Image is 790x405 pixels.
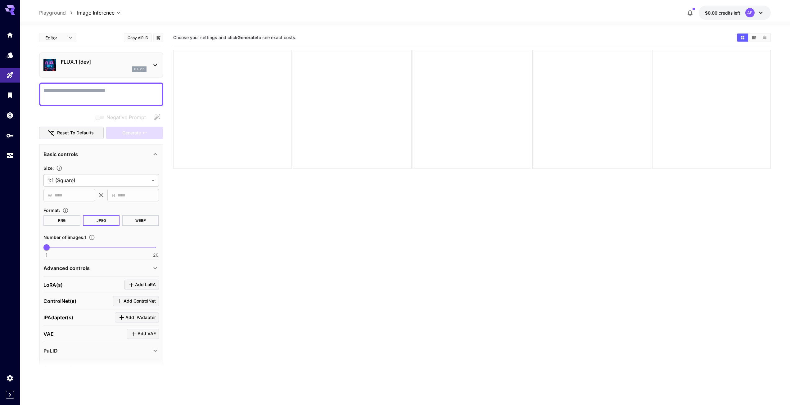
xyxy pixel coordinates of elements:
[6,51,14,59] div: Models
[237,35,257,40] b: Generate
[43,56,159,74] div: FLUX.1 [dev]flux1d
[43,235,86,240] span: Number of images : 1
[115,313,159,323] button: Click to add IPAdapter
[60,207,71,214] button: Choose the file format for the output image.
[39,127,104,139] button: Reset to defaults
[745,8,755,17] div: AE
[106,114,146,121] span: Negative Prompt
[6,31,14,39] div: Home
[122,215,159,226] button: WEBP
[43,151,78,158] p: Basic controls
[94,113,151,121] span: Negative prompts are not compatible with the selected model.
[43,261,159,276] div: Advanced controls
[43,147,159,162] div: Basic controls
[46,252,47,258] span: 1
[43,215,80,226] button: PNG
[48,177,149,184] span: 1:1 (Square)
[759,34,770,42] button: Show media in list view
[43,330,54,338] p: VAE
[705,10,719,16] span: $0.00
[737,33,771,42] div: Show media in grid viewShow media in video viewShow media in list view
[43,297,76,305] p: ControlNet(s)
[134,67,145,71] p: flux1d
[6,374,14,382] div: Settings
[6,91,14,99] div: Library
[43,314,73,321] p: IPAdapter(s)
[113,296,159,306] button: Click to add ControlNet
[719,10,740,16] span: credits left
[748,34,759,42] button: Show media in video view
[173,35,296,40] span: Choose your settings and click to see exact costs.
[43,208,60,213] span: Format :
[6,391,14,399] button: Expand sidebar
[39,9,77,16] nav: breadcrumb
[54,165,65,171] button: Adjust the dimensions of the generated image by specifying its width and height in pixels, or sel...
[125,314,156,322] span: Add IPAdapter
[6,132,14,139] div: API Keys
[135,281,156,289] span: Add LoRA
[6,71,14,79] div: Playground
[43,347,58,354] p: PuLID
[45,34,65,41] span: Editor
[6,152,14,160] div: Usage
[737,34,748,42] button: Show media in grid view
[699,6,771,20] button: $0.00AE
[43,343,159,358] div: PuLID
[43,281,63,289] p: LoRA(s)
[77,9,115,16] span: Image Inference
[61,58,147,65] p: FLUX.1 [dev]
[86,234,97,241] button: Specify how many images to generate in a single request. Each image generation will be charged se...
[138,330,156,338] span: Add VAE
[83,215,120,226] button: JPEG
[48,192,52,199] span: W
[43,165,54,171] span: Size :
[127,329,159,339] button: Click to add VAE
[39,9,66,16] a: Playground
[124,297,156,305] span: Add ControlNet
[112,192,115,199] span: H
[705,10,740,16] div: $0.00
[124,33,152,42] button: Copy AIR ID
[43,264,90,272] p: Advanced controls
[124,280,159,290] button: Click to add LoRA
[153,252,159,258] span: 20
[6,111,14,119] div: Wallet
[156,34,161,41] button: Add to library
